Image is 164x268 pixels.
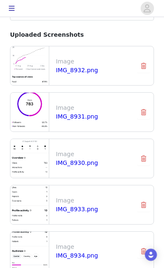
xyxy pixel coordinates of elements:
p: Image [56,150,130,159]
p: Image [56,196,130,205]
img: file [10,139,49,178]
a: IMG_8931.png [56,113,98,120]
p: Image [56,57,130,66]
img: file [10,93,49,131]
p: Uploaded Screenshots [10,30,154,39]
img: file [10,185,49,224]
p: Image [56,243,130,251]
div: avatar [143,2,151,15]
p: Image [56,104,130,112]
img: file [10,46,49,85]
div: Open Intercom Messenger [145,249,157,261]
a: IMG_8934.png [56,252,98,259]
a: IMG_8932.png [56,67,98,73]
a: IMG_8933.png [56,206,98,212]
a: IMG_8930.png [56,159,98,166]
